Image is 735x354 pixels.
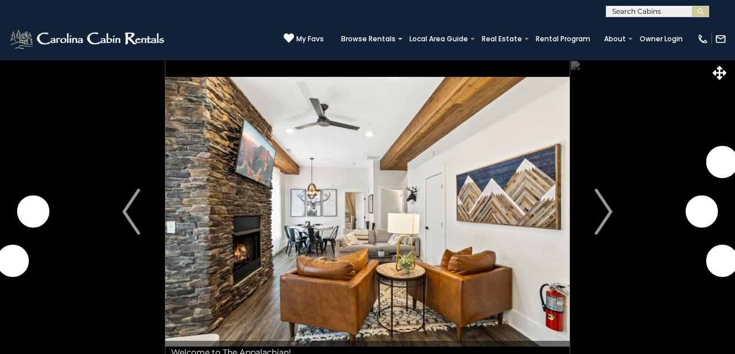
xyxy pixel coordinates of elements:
a: Browse Rentals [335,31,401,47]
img: arrow [595,189,612,235]
img: phone-regular-white.png [697,33,709,45]
img: mail-regular-white.png [715,33,726,45]
a: Rental Program [530,31,596,47]
a: My Favs [284,33,324,45]
img: arrow [122,189,140,235]
a: Real Estate [476,31,528,47]
a: About [598,31,632,47]
img: White-1-2.png [9,28,168,50]
span: My Favs [296,34,324,44]
a: Owner Login [634,31,688,47]
a: Local Area Guide [404,31,474,47]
